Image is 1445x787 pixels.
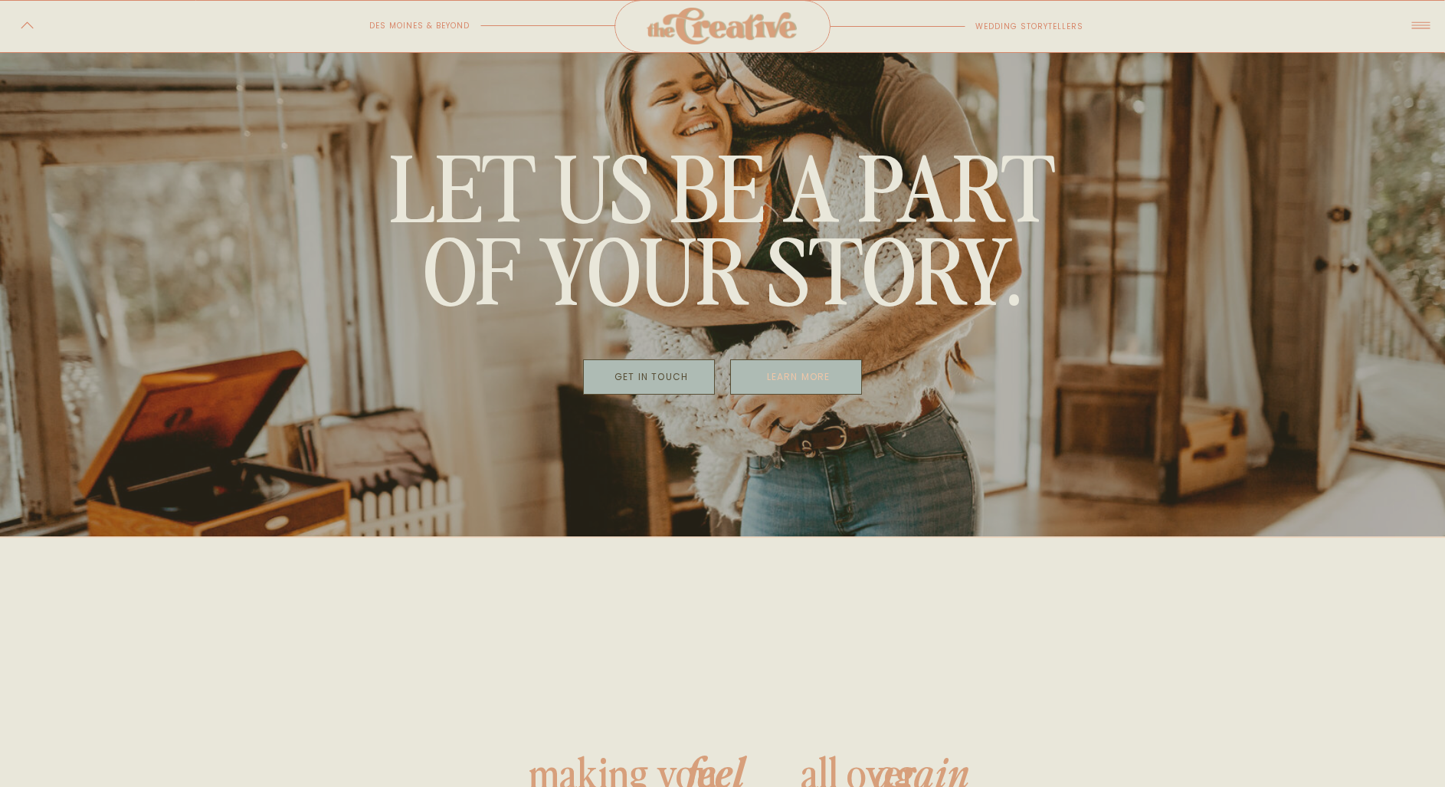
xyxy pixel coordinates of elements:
a: learn more [735,366,862,388]
p: Let us be a part of your story. [361,143,1084,320]
p: wedding storytellers [975,19,1106,34]
p: des moines & beyond [326,18,470,33]
a: get in touch [588,366,715,388]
